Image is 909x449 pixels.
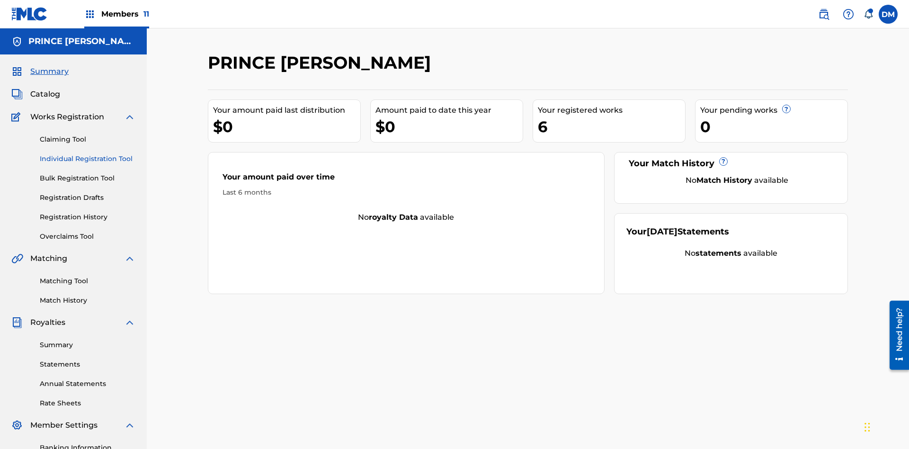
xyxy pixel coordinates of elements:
[40,135,135,144] a: Claiming Tool
[11,253,23,264] img: Matching
[11,7,48,21] img: MLC Logo
[700,116,847,137] div: 0
[40,296,135,305] a: Match History
[40,398,135,408] a: Rate Sheets
[375,105,523,116] div: Amount paid to date this year
[839,5,858,24] div: Help
[882,297,909,375] iframe: Resource Center
[11,66,69,77] a: SummarySummary
[124,253,135,264] img: expand
[862,404,909,449] iframe: Chat Widget
[818,9,829,20] img: search
[30,317,65,328] span: Royalties
[538,116,685,137] div: 6
[638,175,836,186] div: No available
[720,158,727,165] span: ?
[40,276,135,286] a: Matching Tool
[124,111,135,123] img: expand
[84,9,96,20] img: Top Rightsholders
[783,105,790,113] span: ?
[11,317,23,328] img: Royalties
[40,359,135,369] a: Statements
[40,212,135,222] a: Registration History
[28,36,135,47] h5: PRINCE MCTESTERSON
[626,248,836,259] div: No available
[879,5,898,24] div: User Menu
[40,193,135,203] a: Registration Drafts
[11,66,23,77] img: Summary
[40,340,135,350] a: Summary
[213,105,360,116] div: Your amount paid last distribution
[11,89,60,100] a: CatalogCatalog
[223,171,590,188] div: Your amount paid over time
[11,89,23,100] img: Catalog
[647,226,677,237] span: [DATE]
[11,111,24,123] img: Works Registration
[30,420,98,431] span: Member Settings
[696,176,752,185] strong: Match History
[864,9,873,19] div: Notifications
[695,249,741,258] strong: statements
[11,420,23,431] img: Member Settings
[213,116,360,137] div: $0
[30,89,60,100] span: Catalog
[11,36,23,47] img: Accounts
[700,105,847,116] div: Your pending works
[208,52,436,73] h2: PRINCE [PERSON_NAME]
[814,5,833,24] a: Public Search
[124,317,135,328] img: expand
[124,420,135,431] img: expand
[101,9,149,19] span: Members
[30,66,69,77] span: Summary
[40,173,135,183] a: Bulk Registration Tool
[369,213,418,222] strong: royalty data
[30,111,104,123] span: Works Registration
[626,157,836,170] div: Your Match History
[40,232,135,242] a: Overclaims Tool
[223,188,590,198] div: Last 6 months
[40,379,135,389] a: Annual Statements
[208,212,604,223] div: No available
[843,9,854,20] img: help
[375,116,523,137] div: $0
[538,105,685,116] div: Your registered works
[626,225,729,238] div: Your Statements
[30,253,67,264] span: Matching
[143,9,149,18] span: 11
[40,154,135,164] a: Individual Registration Tool
[864,413,870,441] div: Drag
